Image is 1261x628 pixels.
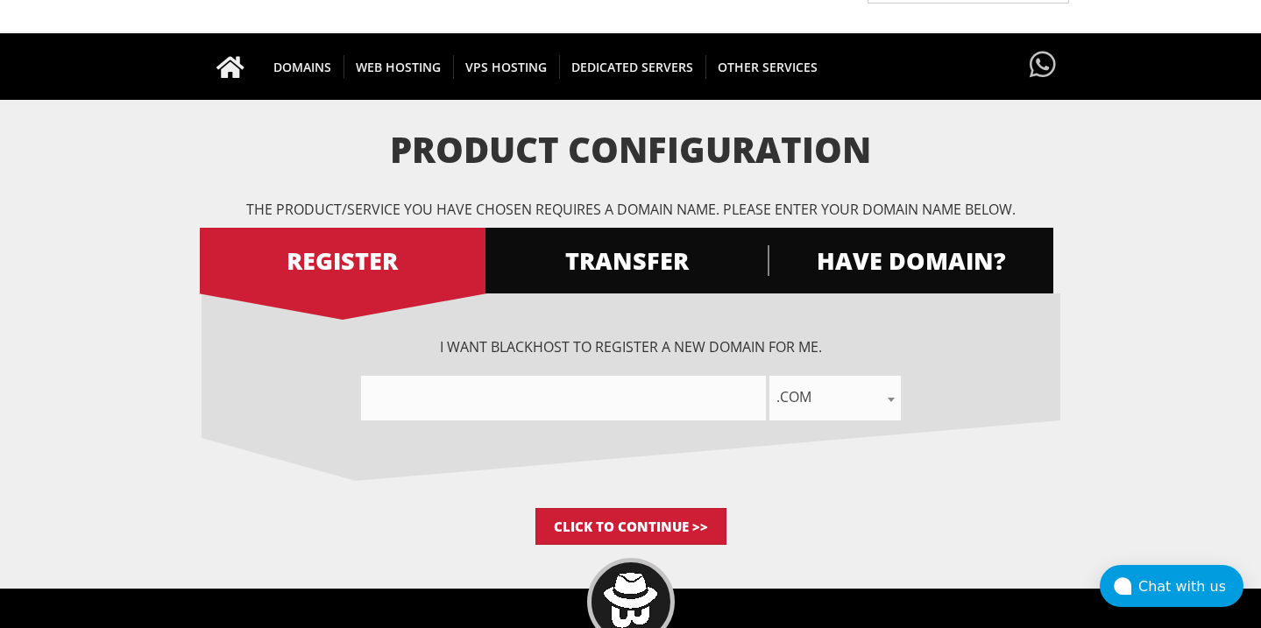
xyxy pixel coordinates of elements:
[200,228,485,293] a: REGISTER
[202,131,1060,169] h1: Product Configuration
[200,245,485,276] span: REGISTER
[769,376,901,420] span: .com
[1138,578,1243,595] div: Chat with us
[261,33,344,100] a: DOMAINS
[769,385,901,409] span: .com
[559,55,706,79] span: DEDICATED SERVERS
[705,33,830,100] a: OTHER SERVICES
[768,245,1053,276] span: HAVE DOMAIN?
[344,55,454,79] span: WEB HOSTING
[484,245,769,276] span: TRANSFER
[603,573,658,628] img: BlackHOST mascont, Blacky.
[705,55,830,79] span: OTHER SERVICES
[202,200,1060,219] p: The product/service you have chosen requires a domain name. Please enter your domain name below.
[484,228,769,293] a: TRANSFER
[559,33,706,100] a: DEDICATED SERVERS
[202,337,1060,420] div: I want BlackHOST to register a new domain for me.
[261,55,344,79] span: DOMAINS
[1025,33,1060,98] a: Have questions?
[199,33,262,100] a: Go to homepage
[453,33,560,100] a: VPS HOSTING
[453,55,560,79] span: VPS HOSTING
[1100,565,1243,607] button: Chat with us
[344,33,454,100] a: WEB HOSTING
[768,228,1053,293] a: HAVE DOMAIN?
[535,508,726,545] input: Click to Continue >>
